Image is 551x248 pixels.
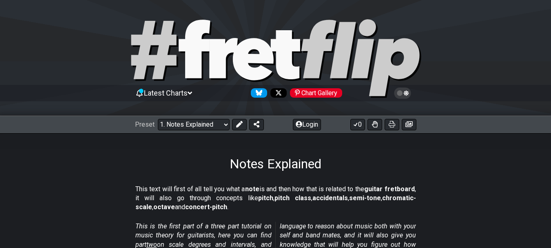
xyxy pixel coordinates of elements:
button: Toggle Dexterity for all fretkits [367,119,382,130]
h1: Notes Explained [230,156,321,172]
strong: octave [153,203,175,211]
div: Chart Gallery [290,88,342,98]
a: Follow #fretflip at Bluesky [248,88,267,98]
button: Create image [402,119,416,130]
button: Edit Preset [232,119,247,130]
strong: pitch class [274,194,311,202]
button: Login [293,119,321,130]
span: Toggle light / dark theme [398,89,407,97]
p: This text will first of all tell you what a is and then how that is related to the , it will also... [135,185,416,212]
strong: note [245,185,259,193]
button: Print [385,119,399,130]
strong: concert-pitch [185,203,227,211]
strong: pitch [258,194,273,202]
button: Share Preset [249,119,264,130]
button: 0 [350,119,365,130]
select: Preset [158,119,230,130]
a: #fretflip at Pinterest [287,88,342,98]
strong: semi-tone [349,194,381,202]
a: Follow #fretflip at X [267,88,287,98]
strong: accidentals [312,194,348,202]
span: Latest Charts [144,89,188,97]
strong: guitar fretboard [364,185,415,193]
span: Preset [135,121,155,128]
